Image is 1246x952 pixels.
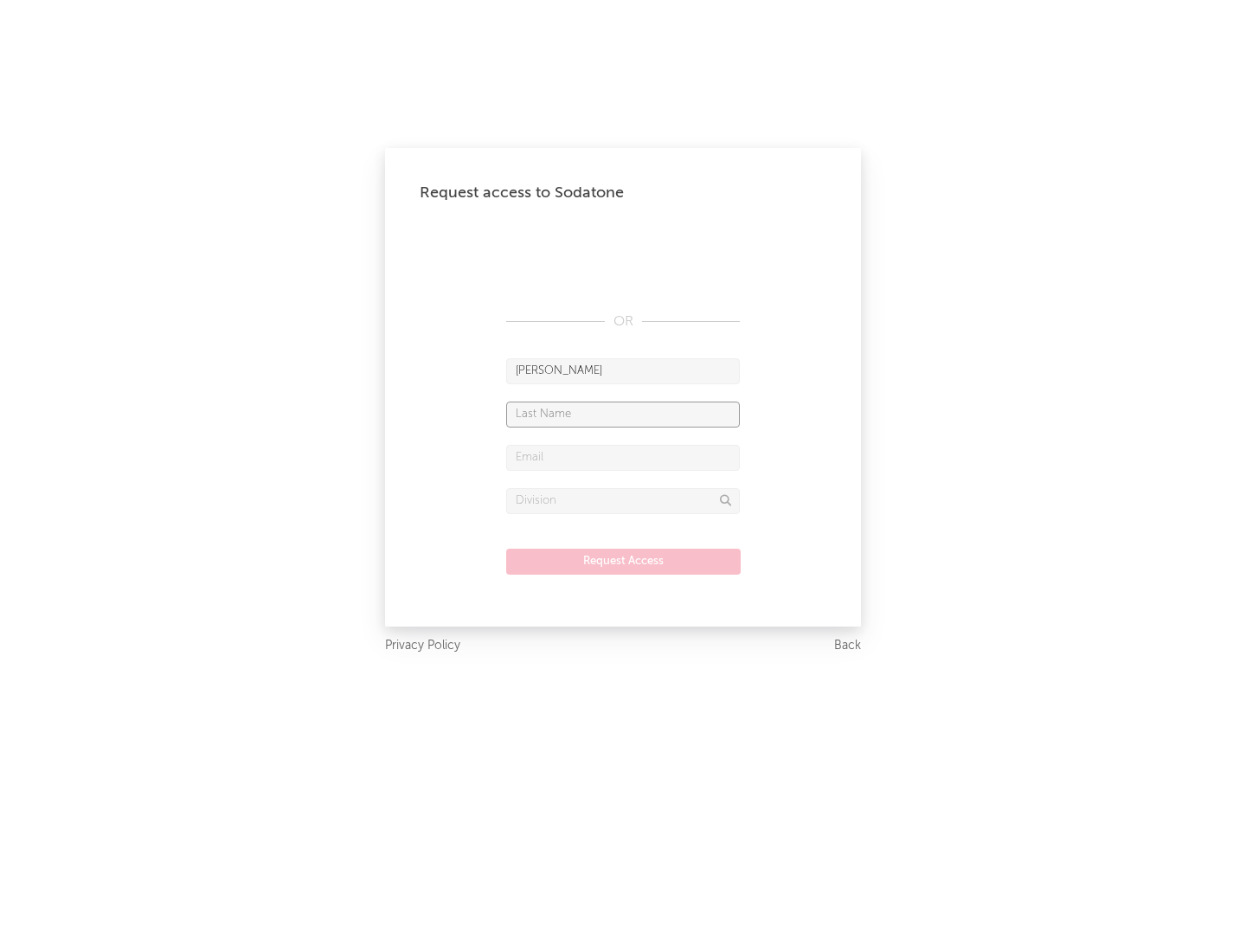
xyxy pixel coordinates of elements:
input: First Name [506,358,740,384]
input: Email [506,445,740,471]
a: Privacy Policy [385,635,460,657]
div: OR [506,312,740,332]
a: Back [834,635,861,657]
input: Last Name [506,402,740,428]
input: Division [506,488,740,514]
button: Request Access [506,549,741,575]
div: Request access to Sodatone [420,183,826,203]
